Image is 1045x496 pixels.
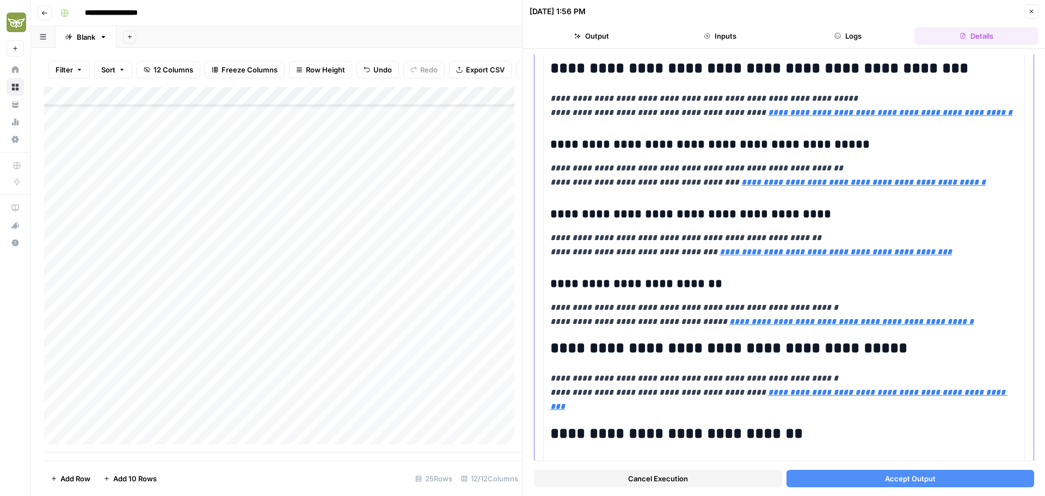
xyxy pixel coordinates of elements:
div: Blank [77,32,95,42]
button: Export CSV [449,61,512,78]
div: What's new? [7,217,23,234]
button: Accept Output [786,470,1035,487]
span: Add Row [60,473,90,484]
span: Redo [420,64,438,75]
span: Accept Output [885,473,936,484]
a: Usage [7,113,24,131]
a: Browse [7,78,24,96]
div: [DATE] 1:56 PM [530,6,586,17]
button: Undo [356,61,399,78]
button: Sort [94,61,132,78]
span: 12 Columns [153,64,193,75]
div: 25 Rows [411,470,457,487]
button: What's new? [7,217,24,234]
button: Freeze Columns [205,61,285,78]
span: Cancel Execution [628,473,688,484]
span: Add 10 Rows [113,473,157,484]
a: Blank [56,26,116,48]
button: Add 10 Rows [97,470,163,487]
button: Row Height [289,61,352,78]
span: Undo [373,64,392,75]
span: Freeze Columns [222,64,278,75]
button: Redo [403,61,445,78]
img: Evergreen Media Logo [7,13,26,32]
a: Your Data [7,96,24,113]
div: 12/12 Columns [457,470,522,487]
button: 12 Columns [137,61,200,78]
a: Home [7,61,24,78]
span: Filter [56,64,73,75]
button: Add Row [44,470,97,487]
span: Export CSV [466,64,505,75]
button: Inputs [658,27,782,45]
button: Workspace: Evergreen Media [7,9,24,36]
a: AirOps Academy [7,199,24,217]
a: Settings [7,131,24,148]
button: Help + Support [7,234,24,252]
button: Output [530,27,654,45]
button: Cancel Execution [534,470,782,487]
button: Filter [48,61,90,78]
span: Sort [101,64,115,75]
span: Row Height [306,64,345,75]
button: Details [914,27,1038,45]
button: Logs [786,27,911,45]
